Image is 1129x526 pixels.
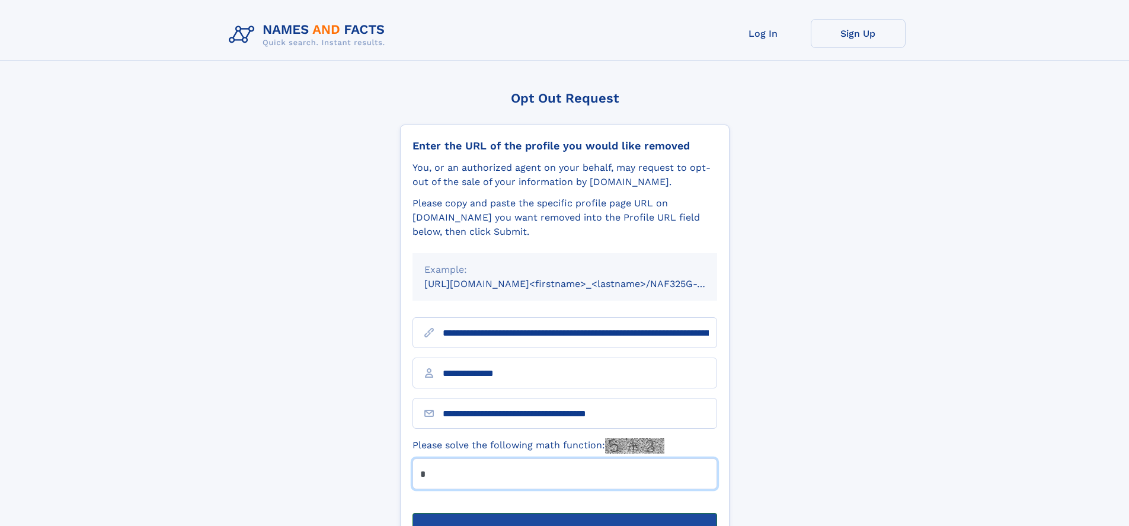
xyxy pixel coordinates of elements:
[424,278,740,289] small: [URL][DOMAIN_NAME]<firstname>_<lastname>/NAF325G-xxxxxxxx
[400,91,730,106] div: Opt Out Request
[424,263,705,277] div: Example:
[412,438,664,454] label: Please solve the following math function:
[412,196,717,239] div: Please copy and paste the specific profile page URL on [DOMAIN_NAME] you want removed into the Pr...
[811,19,906,48] a: Sign Up
[716,19,811,48] a: Log In
[412,139,717,152] div: Enter the URL of the profile you would like removed
[412,161,717,189] div: You, or an authorized agent on your behalf, may request to opt-out of the sale of your informatio...
[224,19,395,51] img: Logo Names and Facts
